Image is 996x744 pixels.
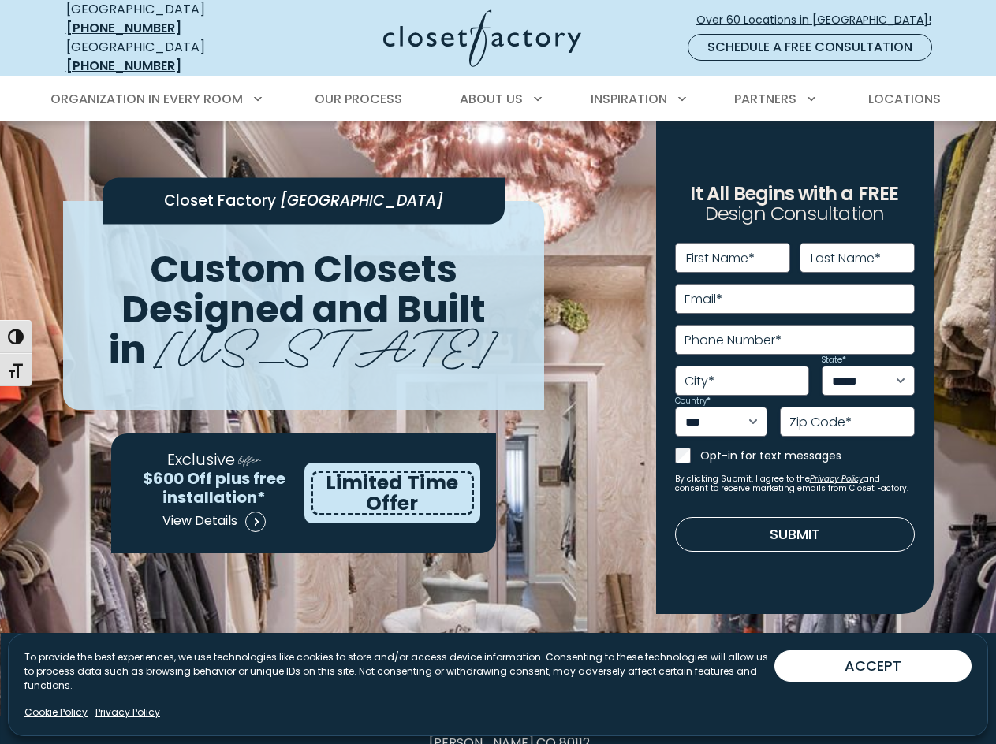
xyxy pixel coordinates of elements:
[167,448,235,470] span: Exclusive
[39,77,957,121] nav: Primary Menu
[789,416,852,429] label: Zip Code
[164,191,276,212] span: Closet Factory
[162,467,285,508] span: plus free installation*
[162,506,267,538] a: View Details
[675,397,711,405] label: Country
[66,57,181,75] a: [PHONE_NUMBER]
[688,34,932,61] a: Schedule a Free Consultation
[811,252,881,265] label: Last Name
[326,468,458,516] span: Limited Time Offer
[685,334,782,347] label: Phone Number
[280,191,443,212] span: [GEOGRAPHIC_DATA]
[868,90,941,108] span: Locations
[315,90,402,108] span: Our Process
[810,473,864,485] a: Privacy Policy
[685,375,714,388] label: City
[66,19,181,37] a: [PHONE_NUMBER]
[591,90,667,108] span: Inspiration
[50,90,243,108] span: Organization in Every Room
[109,283,486,376] span: Designed and Built in
[24,650,774,693] p: To provide the best experiences, we use technologies like cookies to store and/or access device i...
[675,517,915,552] button: Submit
[822,356,846,364] label: State
[460,90,523,108] span: About Us
[696,12,944,28] span: Over 60 Locations in [GEOGRAPHIC_DATA]!
[686,252,755,265] label: First Name
[734,90,796,108] span: Partners
[675,474,915,493] small: By clicking Submit, I agree to the and consent to receive marketing emails from Closet Factory.
[143,467,212,489] span: $600 Off
[150,243,457,296] span: Custom Closets
[155,307,498,378] span: [US_STATE]
[24,705,88,720] a: Cookie Policy
[238,451,261,467] span: Offer
[705,201,885,227] span: Design Consultation
[685,293,722,306] label: Email
[95,705,160,720] a: Privacy Policy
[66,38,259,76] div: [GEOGRAPHIC_DATA]
[162,511,237,530] span: View Details
[383,9,581,67] img: Closet Factory Logo
[696,6,945,34] a: Over 60 Locations in [GEOGRAPHIC_DATA]!
[690,180,898,206] span: It All Begins with a FREE
[774,650,972,682] button: ACCEPT
[700,448,915,463] label: Opt-in for text messages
